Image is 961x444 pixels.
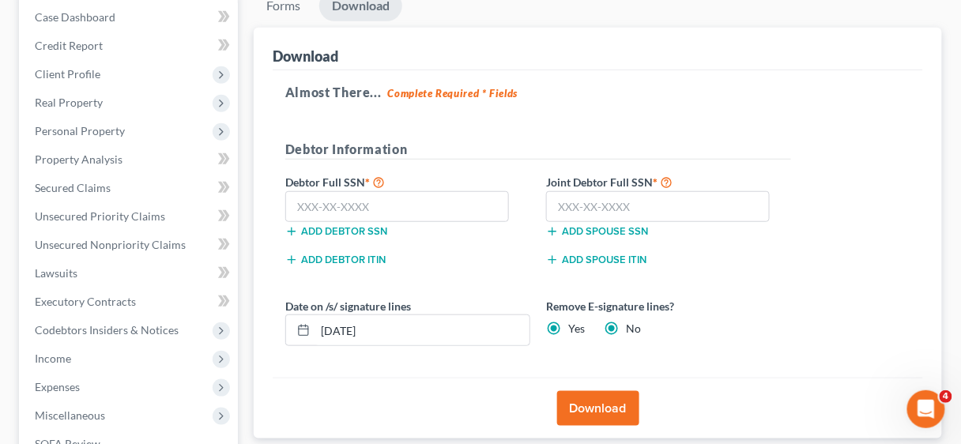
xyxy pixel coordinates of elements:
label: Joint Debtor Full SSN [538,172,799,191]
label: Yes [568,321,585,337]
input: XXX-XX-XXXX [285,191,509,223]
div: Download [273,47,338,66]
span: Client Profile [35,67,100,81]
label: Debtor Full SSN [277,172,538,191]
a: Lawsuits [22,259,238,288]
button: Add debtor SSN [285,225,387,238]
label: No [626,321,641,337]
input: MM/DD/YYYY [315,315,529,345]
button: Add debtor ITIN [285,254,386,266]
span: Case Dashboard [35,10,115,24]
span: 4 [940,390,952,403]
span: Unsecured Nonpriority Claims [35,238,186,251]
label: Remove E-signature lines? [546,298,791,314]
a: Executory Contracts [22,288,238,316]
span: Property Analysis [35,152,122,166]
span: Unsecured Priority Claims [35,209,165,223]
span: Codebtors Insiders & Notices [35,323,179,337]
iframe: Intercom live chat [907,390,945,428]
label: Date on /s/ signature lines [285,298,411,314]
span: Income [35,352,71,365]
h5: Debtor Information [285,140,791,160]
a: Property Analysis [22,145,238,174]
h5: Almost There... [285,83,910,102]
a: Case Dashboard [22,3,238,32]
strong: Complete Required * Fields [388,87,518,100]
button: Download [557,391,639,426]
span: Personal Property [35,124,125,137]
button: Add spouse SSN [546,225,648,238]
span: Secured Claims [35,181,111,194]
span: Executory Contracts [35,295,136,308]
span: Miscellaneous [35,408,105,422]
a: Credit Report [22,32,238,60]
input: XXX-XX-XXXX [546,191,770,223]
a: Unsecured Priority Claims [22,202,238,231]
button: Add spouse ITIN [546,254,646,266]
a: Secured Claims [22,174,238,202]
a: Unsecured Nonpriority Claims [22,231,238,259]
span: Credit Report [35,39,103,52]
span: Real Property [35,96,103,109]
span: Lawsuits [35,266,77,280]
span: Expenses [35,380,80,393]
